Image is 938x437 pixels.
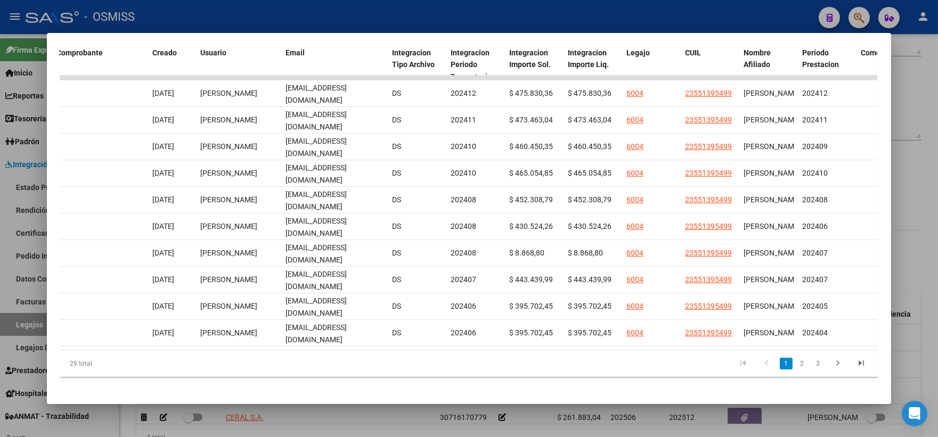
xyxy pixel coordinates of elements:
[568,275,611,284] span: $ 443.439,99
[626,274,643,286] div: 6004
[744,328,801,337] span: [PERSON_NAME]
[451,195,476,204] span: 202408
[685,249,732,257] span: 23551395499
[200,275,257,284] span: [PERSON_NAME]
[200,302,257,310] span: [PERSON_NAME]
[733,358,753,369] a: go to first page
[685,195,732,204] span: 23551395499
[392,249,401,257] span: DS
[392,169,401,177] span: DS
[509,195,553,204] span: $ 452.308,79
[509,169,553,177] span: $ 465.054,85
[568,48,609,69] span: Integracion Importe Liq.
[796,358,809,369] a: 2
[509,302,553,310] span: $ 395.702,45
[451,116,476,124] span: 202411
[744,116,801,124] span: [PERSON_NAME]
[685,142,732,151] span: 23551395499
[798,42,857,88] datatable-header-cell: Periodo Prestacion
[152,275,174,284] span: [DATE]
[802,48,839,69] span: Periodo Prestacion
[568,222,611,230] span: $ 430.524,26
[392,302,401,310] span: DS
[196,42,281,88] datatable-header-cell: Usuario
[626,247,643,259] div: 6004
[509,142,553,151] span: $ 460.450,35
[509,249,544,257] span: $ 8.868,80
[286,323,347,344] span: [EMAIL_ADDRESS][DOMAIN_NAME]
[685,169,732,177] span: 23551395499
[802,195,828,204] span: 202408
[152,89,174,97] span: [DATE]
[626,87,643,100] div: 6004
[392,195,401,204] span: DS
[744,48,771,69] span: Nombre Afiliado
[392,222,401,230] span: DS
[568,302,611,310] span: $ 395.702,45
[802,275,828,284] span: 202407
[685,302,732,310] span: 23551395499
[200,142,257,151] span: [PERSON_NAME]
[626,141,643,153] div: 6004
[902,401,927,426] div: Open Intercom Messenger
[451,328,476,337] span: 202406
[509,222,553,230] span: $ 430.524,26
[778,354,794,373] li: page 1
[509,275,553,284] span: $ 443.439,99
[286,296,347,317] span: [EMAIL_ADDRESS][DOMAIN_NAME]
[152,222,174,230] span: [DATE]
[564,42,622,88] datatable-header-cell: Integracion Importe Liq.
[388,42,446,88] datatable-header-cell: Integracion Tipo Archivo
[200,48,226,57] span: Usuario
[505,42,564,88] datatable-header-cell: Integracion Importe Sol.
[568,142,611,151] span: $ 460.450,35
[851,358,871,369] a: go to last page
[60,350,222,377] div: 29 total
[739,42,798,88] datatable-header-cell: Nombre Afiliado
[200,169,257,177] span: [PERSON_NAME]
[451,169,476,177] span: 202410
[681,42,739,88] datatable-header-cell: CUIL
[626,114,643,126] div: 6004
[744,142,801,151] span: [PERSON_NAME]
[810,354,826,373] li: page 3
[744,195,801,204] span: [PERSON_NAME]
[509,48,551,69] span: Integracion Importe Sol.
[286,243,347,264] span: [EMAIL_ADDRESS][DOMAIN_NAME]
[802,302,828,310] span: 202405
[812,358,825,369] a: 3
[626,300,643,312] div: 6004
[286,163,347,184] span: [EMAIL_ADDRESS][DOMAIN_NAME]
[392,142,401,151] span: DS
[56,48,103,57] span: Comprobante
[200,195,257,204] span: [PERSON_NAME]
[744,275,801,284] span: [PERSON_NAME]
[802,249,828,257] span: 202407
[286,190,347,211] span: [EMAIL_ADDRESS][DOMAIN_NAME]
[152,195,174,204] span: [DATE]
[744,169,801,177] span: [PERSON_NAME]
[685,116,732,124] span: 23551395499
[828,358,848,369] a: go to next page
[685,275,732,284] span: 23551395499
[626,327,643,339] div: 6004
[802,142,828,151] span: 202409
[152,169,174,177] span: [DATE]
[286,110,347,131] span: [EMAIL_ADDRESS][DOMAIN_NAME]
[568,195,611,204] span: $ 452.308,79
[802,222,828,230] span: 202406
[802,89,828,97] span: 202412
[744,89,801,97] span: [PERSON_NAME]
[780,358,793,369] a: 1
[626,194,643,206] div: 6004
[392,116,401,124] span: DS
[451,89,476,97] span: 202412
[794,354,810,373] li: page 2
[744,222,801,230] span: [PERSON_NAME]
[392,48,435,69] span: Integracion Tipo Archivo
[392,89,401,97] span: DS
[286,84,347,104] span: [EMAIL_ADDRESS][DOMAIN_NAME]
[281,42,388,88] datatable-header-cell: Email
[451,48,496,81] span: Integracion Periodo Presentacion
[626,167,643,179] div: 6004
